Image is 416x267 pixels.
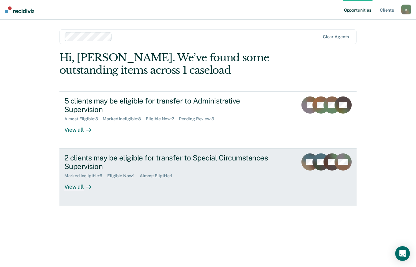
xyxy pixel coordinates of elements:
div: Almost Eligible : 1 [140,173,177,179]
div: Marked Ineligible : 8 [103,116,146,122]
div: Hi, [PERSON_NAME]. We’ve found some outstanding items across 1 caseload [59,51,297,77]
a: 2 clients may be eligible for transfer to Special Circumstances SupervisionMarked Ineligible:6Eli... [59,149,357,205]
div: Eligible Now : 2 [146,116,179,122]
img: Recidiviz [5,6,34,13]
div: Open Intercom Messenger [395,246,410,261]
div: 5 clients may be eligible for transfer to Administrative Supervision [64,96,279,114]
div: Eligible Now : 1 [107,173,140,179]
div: Almost Eligible : 3 [64,116,103,122]
a: 5 clients may be eligible for transfer to Administrative SupervisionAlmost Eligible:3Marked Ineli... [59,91,357,149]
div: Pending Review : 3 [179,116,219,122]
button: n [401,5,411,14]
div: Clear agents [323,34,349,39]
div: View all [64,179,99,190]
div: View all [64,122,99,133]
div: 2 clients may be eligible for transfer to Special Circumstances Supervision [64,153,279,171]
div: Marked Ineligible : 6 [64,173,107,179]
